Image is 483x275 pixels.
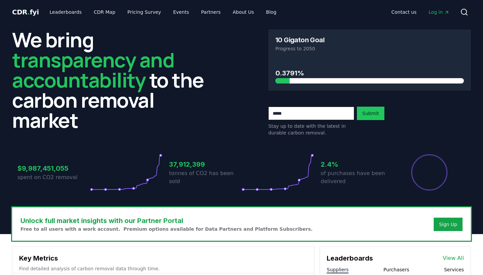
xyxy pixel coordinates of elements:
[17,173,90,181] p: spent on CO2 removal
[429,9,449,15] span: Log in
[169,159,241,169] h3: 37,912,399
[434,218,463,231] button: Sign Up
[227,6,259,18] a: About Us
[169,169,241,185] p: tonnes of CO2 has been sold
[122,6,166,18] a: Pricing Survey
[327,253,373,263] h3: Leaderboards
[327,266,348,273] button: Suppliers
[275,37,324,43] h3: 10 Gigaton Goal
[321,159,393,169] h3: 2.4%
[44,6,87,18] a: Leaderboards
[275,45,464,52] p: Progress to 2050
[44,6,282,18] nav: Main
[12,8,39,16] span: CDR fyi
[12,46,174,94] span: transparency and accountability
[19,253,307,263] h3: Key Metrics
[423,6,455,18] a: Log in
[444,266,464,273] button: Services
[439,221,457,228] a: Sign Up
[196,6,226,18] a: Partners
[28,8,30,16] span: .
[19,265,307,272] p: Find detailed analysis of carbon removal data through time.
[17,163,90,173] h3: $9,987,451,055
[386,6,422,18] a: Contact us
[12,30,215,130] h2: We bring to the carbon removal market
[89,6,121,18] a: CDR Map
[268,123,354,136] p: Stay up to date with the latest in durable carbon removal.
[12,7,39,17] a: CDR.fyi
[411,154,448,191] div: Percentage of sales delivered
[20,226,313,232] p: Free to all users with a work account. Premium options available for Data Partners and Platform S...
[321,169,393,185] p: of purchases have been delivered
[275,68,464,78] h3: 0.3791%
[20,216,313,226] h3: Unlock full market insights with our Partner Portal
[168,6,194,18] a: Events
[386,6,455,18] nav: Main
[261,6,282,18] a: Blog
[383,266,409,273] button: Purchasers
[443,254,464,262] a: View All
[357,107,384,120] button: Submit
